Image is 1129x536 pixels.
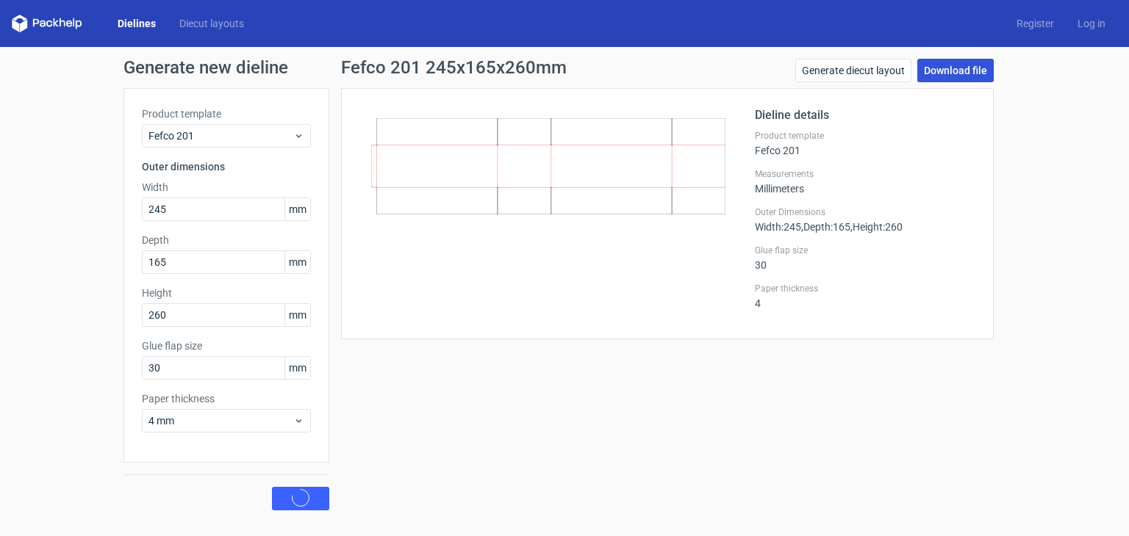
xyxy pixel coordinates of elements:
[284,251,310,273] span: mm
[850,221,903,233] span: , Height : 260
[801,221,850,233] span: , Depth : 165
[142,233,311,247] label: Depth
[123,59,1006,76] h1: Generate new dieline
[142,391,311,406] label: Paper thickness
[341,59,567,76] h1: Fefco 201 245x165x260mm
[755,130,975,142] label: Product template
[755,283,975,309] div: 4
[168,16,256,31] a: Diecut layouts
[755,245,975,256] label: Glue flap size
[755,168,975,195] div: Millimeters
[795,59,911,82] a: Generate diecut layout
[284,198,310,220] span: mm
[1066,16,1117,31] a: Log in
[755,206,975,218] label: Outer Dimensions
[755,106,975,124] h2: Dieline details
[142,106,311,121] label: Product template
[284,357,310,379] span: mm
[1005,16,1066,31] a: Register
[148,128,293,143] span: Fefco 201
[142,338,311,353] label: Glue flap size
[148,413,293,428] span: 4 mm
[755,130,975,156] div: Fefco 201
[755,283,975,294] label: Paper thickness
[142,159,311,174] h3: Outer dimensions
[142,180,311,195] label: Width
[755,168,975,180] label: Measurements
[917,59,994,82] a: Download file
[755,221,801,233] span: Width : 245
[106,16,168,31] a: Dielines
[755,245,975,271] div: 30
[142,286,311,300] label: Height
[284,304,310,326] span: mm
